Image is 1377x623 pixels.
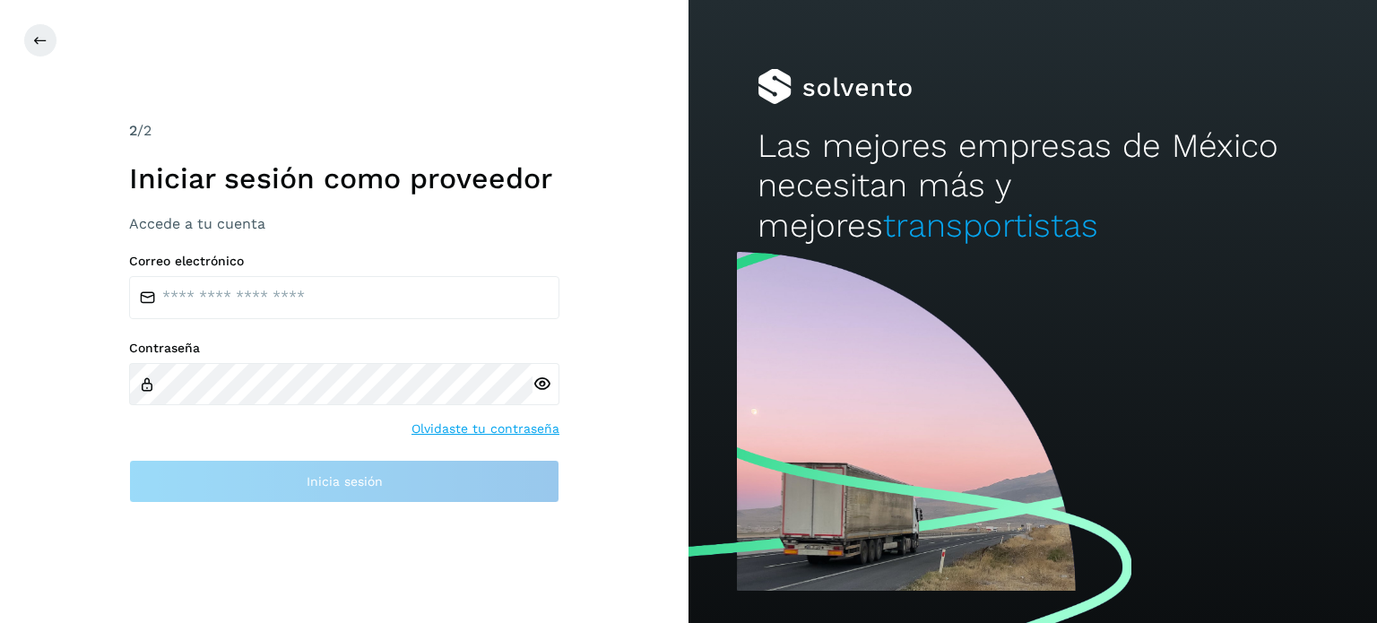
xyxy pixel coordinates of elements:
[307,475,383,488] span: Inicia sesión
[129,161,559,195] h1: Iniciar sesión como proveedor
[129,122,137,139] span: 2
[129,254,559,269] label: Correo electrónico
[129,215,559,232] h3: Accede a tu cuenta
[883,206,1098,245] span: transportistas
[129,341,559,356] label: Contraseña
[411,420,559,438] a: Olvidaste tu contraseña
[129,120,559,142] div: /2
[129,460,559,503] button: Inicia sesión
[758,126,1308,246] h2: Las mejores empresas de México necesitan más y mejores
